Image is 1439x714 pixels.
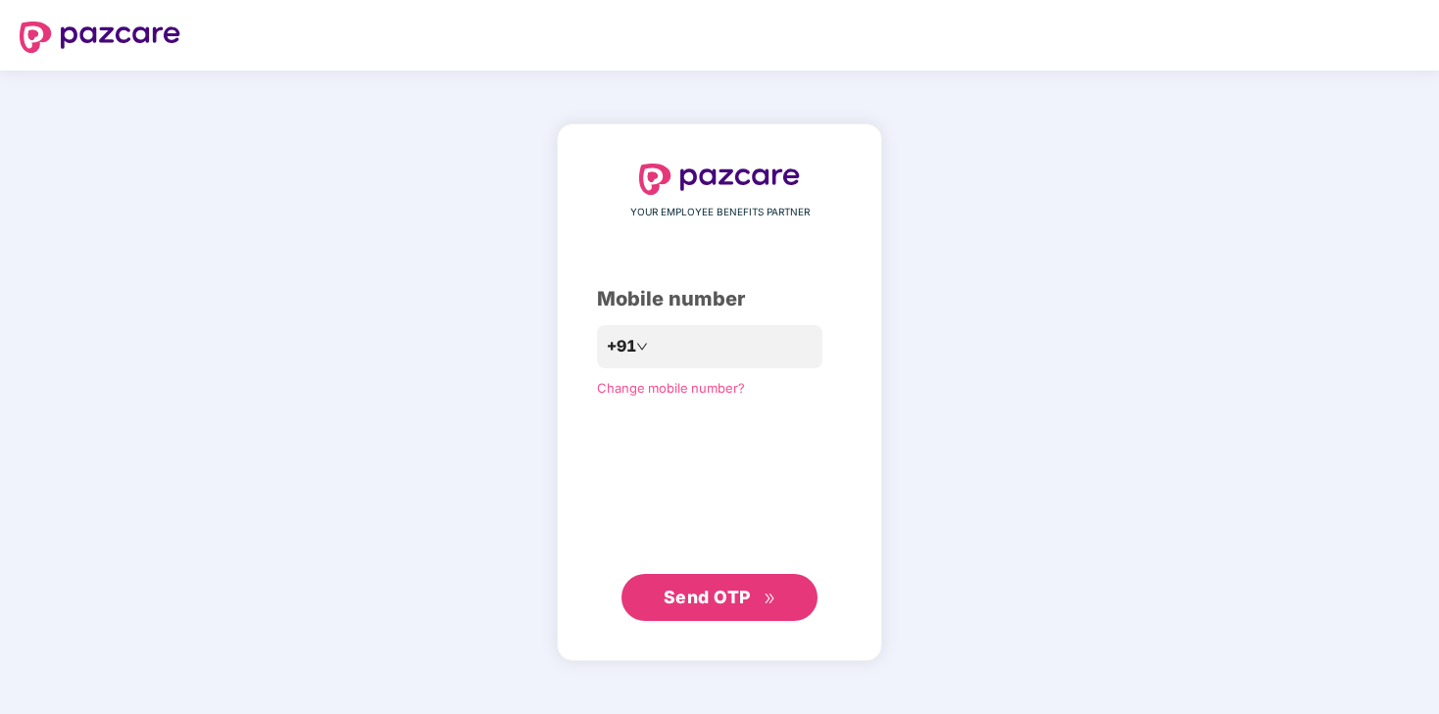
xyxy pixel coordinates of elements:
[621,574,818,621] button: Send OTPdouble-right
[630,205,810,220] span: YOUR EMPLOYEE BENEFITS PARTNER
[636,341,648,353] span: down
[20,22,180,53] img: logo
[764,593,776,605] span: double-right
[664,587,751,607] span: Send OTP
[597,380,745,396] a: Change mobile number?
[639,164,800,195] img: logo
[597,284,842,314] div: Mobile number
[607,334,636,358] span: +91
